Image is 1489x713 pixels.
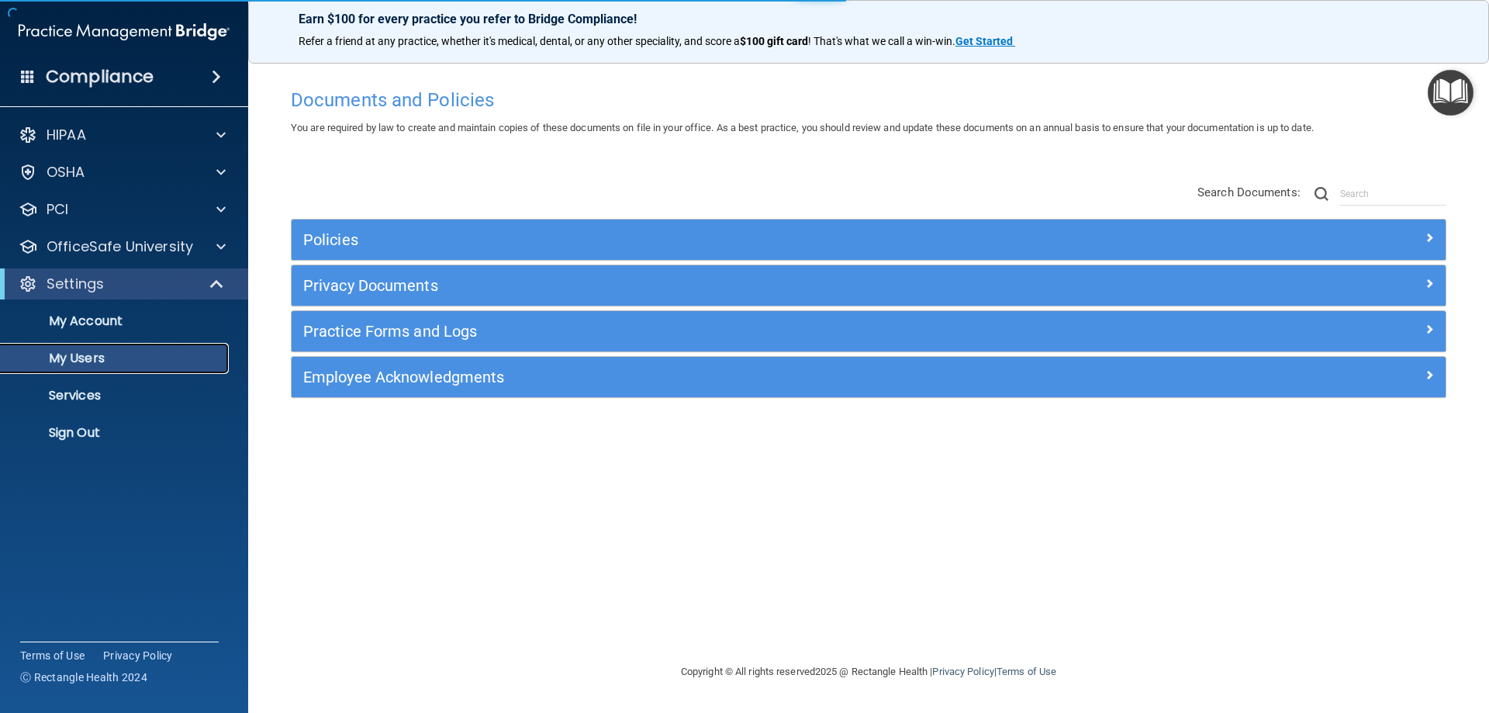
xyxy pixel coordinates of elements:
div: Copyright © All rights reserved 2025 @ Rectangle Health | | [586,647,1152,697]
img: ic-search.3b580494.png [1315,187,1328,201]
span: You are required by law to create and maintain copies of these documents on file in your office. ... [291,122,1314,133]
p: OSHA [47,163,85,182]
p: OfficeSafe University [47,237,193,256]
a: Practice Forms and Logs [303,319,1434,344]
a: OSHA [19,163,226,182]
p: HIPAA [47,126,86,144]
p: My Account [10,313,222,329]
button: Open Resource Center [1428,70,1473,116]
a: OfficeSafe University [19,237,226,256]
input: Search [1340,182,1446,206]
a: Privacy Policy [103,648,173,663]
a: Privacy Policy [932,666,993,677]
h5: Policies [303,231,1145,248]
h5: Practice Forms and Logs [303,323,1145,340]
span: ! That's what we call a win-win. [808,35,955,47]
a: Privacy Documents [303,273,1434,298]
strong: Get Started [955,35,1013,47]
img: PMB logo [19,16,230,47]
h4: Compliance [46,66,154,88]
p: My Users [10,351,222,366]
p: Settings [47,275,104,293]
h4: Documents and Policies [291,90,1446,110]
a: HIPAA [19,126,226,144]
a: PCI [19,200,226,219]
a: Terms of Use [20,648,85,663]
p: Earn $100 for every practice you refer to Bridge Compliance! [299,12,1439,26]
h5: Employee Acknowledgments [303,369,1145,386]
a: Settings [19,275,225,293]
p: PCI [47,200,68,219]
a: Terms of Use [997,666,1056,677]
a: Employee Acknowledgments [303,365,1434,389]
h5: Privacy Documents [303,277,1145,294]
p: Services [10,388,222,403]
strong: $100 gift card [740,35,808,47]
p: Sign Out [10,425,222,441]
span: Search Documents: [1197,185,1301,199]
span: Ⓒ Rectangle Health 2024 [20,670,147,685]
span: Refer a friend at any practice, whether it's medical, dental, or any other speciality, and score a [299,35,740,47]
a: Policies [303,227,1434,252]
a: Get Started [955,35,1015,47]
